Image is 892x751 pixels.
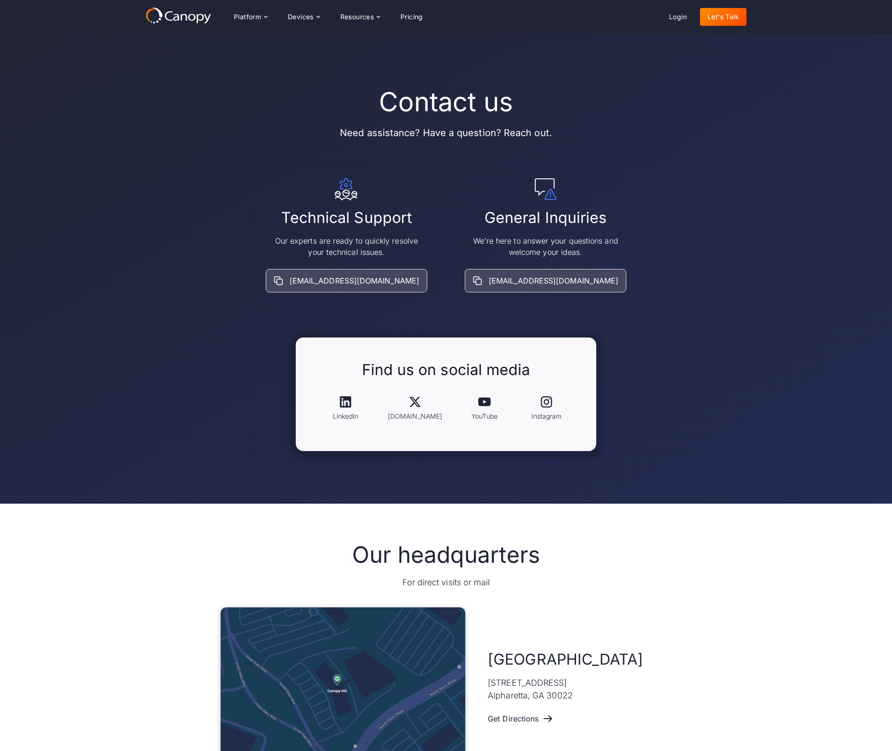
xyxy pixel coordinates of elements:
[457,387,512,429] a: YouTube
[531,411,562,421] div: Instagram
[290,275,419,286] div: [EMAIL_ADDRESS][DOMAIN_NAME]
[700,8,746,26] a: Let's Talk
[380,387,450,429] a: [DOMAIN_NAME]
[318,387,373,429] a: LinkedIn
[333,411,359,421] div: LinkedIn
[488,676,573,702] p: [STREET_ADDRESS] Alpharetta, GA 30022
[489,275,618,286] div: [EMAIL_ADDRESS][DOMAIN_NAME]
[519,387,574,429] a: Instagram
[281,208,412,228] h2: Technical Support
[271,235,422,258] p: Our experts are ready to quickly resolve your technical issues.
[484,208,607,228] h2: General Inquiries
[393,8,431,26] a: Pricing
[234,14,261,20] div: Platform
[402,576,490,589] p: For direct visits or mail
[352,541,540,568] h2: Our headquarters
[288,14,314,20] div: Devices
[488,709,554,728] a: Get Directions
[340,125,552,140] p: Need assistance? Have a question? Reach out.
[470,235,621,258] p: We're here to answer your questions and welcome your ideas.
[471,411,498,421] div: YouTube
[661,8,694,26] a: Login
[379,86,514,118] h1: Contact us
[362,360,531,380] h2: Find us on social media
[488,714,538,723] div: Get Directions
[388,411,442,421] div: [DOMAIN_NAME]
[340,14,374,20] div: Resources
[488,650,643,669] h2: [GEOGRAPHIC_DATA]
